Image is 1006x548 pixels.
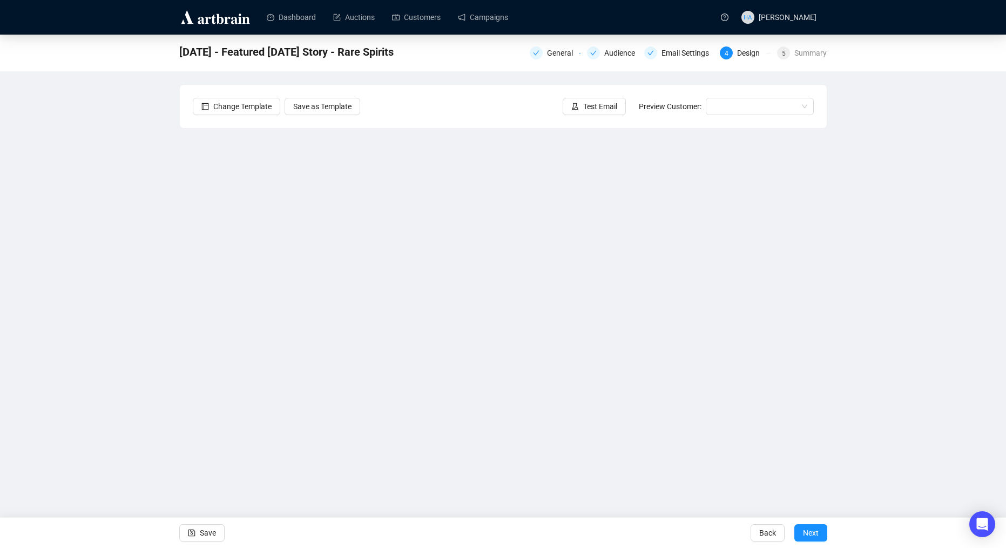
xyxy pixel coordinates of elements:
span: save [188,529,195,537]
span: 8-30-2025 - Featured Saturday Story - Rare Spirits [179,43,394,61]
div: General [530,46,580,59]
div: 5Summary [777,46,827,59]
div: Audience [604,46,642,59]
span: Change Template [213,101,272,112]
span: HA [744,12,752,22]
div: Audience [587,46,638,59]
img: logo [179,9,252,26]
div: Open Intercom Messenger [969,511,995,537]
span: check [647,50,654,56]
span: 5 [782,50,786,57]
button: Save as Template [285,98,360,115]
button: Back [751,524,785,542]
button: Save [179,524,225,542]
span: 4 [725,50,728,57]
div: Summary [794,46,827,59]
button: Test Email [563,98,626,115]
a: Customers [392,3,441,31]
span: check [533,50,539,56]
span: layout [201,103,209,110]
a: Auctions [333,3,375,31]
span: question-circle [721,14,728,21]
span: experiment [571,103,579,110]
div: Email Settings [661,46,715,59]
span: Preview Customer: [639,102,701,111]
div: General [547,46,579,59]
a: Dashboard [267,3,316,31]
button: Change Template [193,98,280,115]
span: Back [759,518,776,548]
span: [PERSON_NAME] [759,13,816,22]
span: Save as Template [293,101,352,112]
div: 4Design [720,46,771,59]
a: Campaigns [458,3,508,31]
div: Design [737,46,766,59]
span: Next [803,518,819,548]
span: Save [200,518,216,548]
button: Next [794,524,827,542]
div: Email Settings [644,46,713,59]
span: Test Email [583,101,617,112]
span: check [590,50,597,56]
